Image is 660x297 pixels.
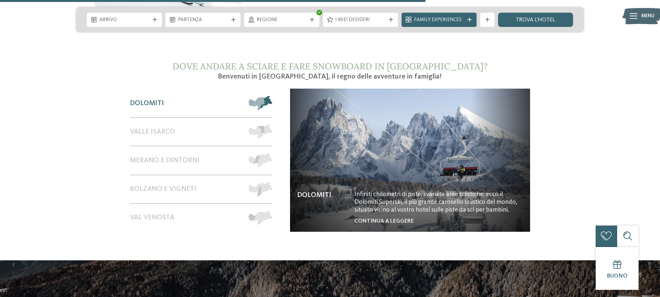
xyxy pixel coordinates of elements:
[498,13,573,27] a: trova l’hotel
[130,213,174,222] span: Val Venosta
[596,247,639,290] a: Buono
[130,128,175,136] span: Valle Isarco
[178,17,228,24] span: Partenza
[354,218,414,224] a: continua a leggere
[414,17,464,24] span: Family Experiences
[99,17,149,24] span: Arrivo
[257,17,307,24] span: Regione
[218,73,442,80] span: Benvenuti in [GEOGRAPHIC_DATA], il regno delle avventure in famiglia!
[130,99,164,107] span: Dolomiti
[130,156,200,165] span: Merano e dintorni
[290,89,530,231] img: Hotel sulle piste da sci per bambini: divertimento senza confini
[130,185,197,193] span: Bolzano e vigneti
[607,273,628,279] span: Buono
[335,17,385,24] span: I miei desideri
[172,60,488,72] span: Dove andare a sciare e fare snowboard in [GEOGRAPHIC_DATA]?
